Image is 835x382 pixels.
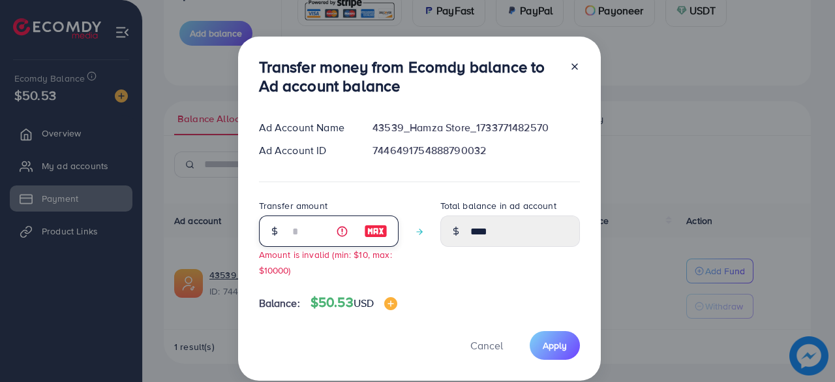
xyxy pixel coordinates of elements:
img: image [364,223,387,239]
div: 43539_Hamza Store_1733771482570 [362,120,590,135]
img: image [384,297,397,310]
div: 7446491754888790032 [362,143,590,158]
label: Total balance in ad account [440,199,556,212]
h4: $50.53 [311,294,397,311]
span: Cancel [470,338,503,353]
h3: Transfer money from Ecomdy balance to Ad account balance [259,57,559,95]
span: Balance: [259,296,300,311]
small: Amount is invalid (min: $10, max: $10000) [259,248,392,276]
div: Ad Account Name [249,120,363,135]
span: Apply [543,339,567,352]
span: USD [354,296,374,310]
button: Cancel [454,331,519,359]
label: Transfer amount [259,199,327,212]
div: Ad Account ID [249,143,363,158]
button: Apply [530,331,580,359]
